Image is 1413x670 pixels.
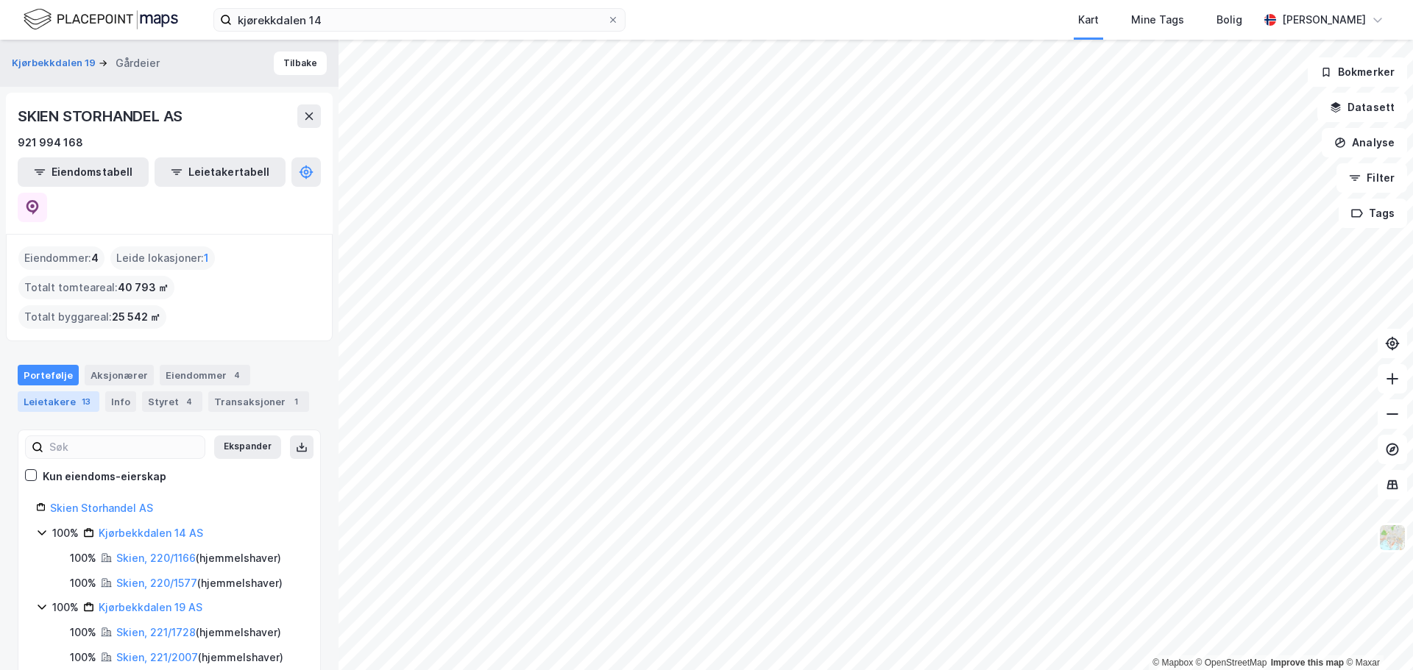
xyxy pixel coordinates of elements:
button: Tilbake [274,51,327,75]
button: Ekspander [214,435,281,459]
button: Eiendomstabell [18,157,149,187]
span: 1 [204,249,209,267]
div: Kun eiendoms-eierskap [43,468,166,485]
a: Mapbox [1152,657,1193,668]
a: Kjørbekkdalen 19 AS [99,601,202,613]
a: Kjørbekkdalen 14 AS [99,527,203,539]
div: 1 [288,394,303,409]
div: ( hjemmelshaver ) [116,549,281,567]
div: ( hjemmelshaver ) [116,624,281,641]
div: [PERSON_NAME] [1282,11,1366,29]
div: 100% [70,649,96,666]
span: 25 542 ㎡ [112,308,160,326]
a: Skien Storhandel AS [50,502,153,514]
img: logo.f888ab2527a4732fd821a326f86c7f29.svg [24,7,178,32]
div: 100% [52,524,79,542]
button: Leietakertabell [155,157,286,187]
div: Styret [142,391,202,412]
a: Skien, 221/2007 [116,651,198,663]
div: ( hjemmelshaver ) [116,574,283,592]
input: Søk [43,436,205,458]
div: 100% [70,549,96,567]
button: Kjørbekkdalen 19 [12,56,99,71]
div: Kart [1078,11,1099,29]
div: Info [105,391,136,412]
div: 921 994 168 [18,134,83,152]
div: Transaksjoner [208,391,309,412]
button: Tags [1339,199,1407,228]
input: Søk på adresse, matrikkel, gårdeiere, leietakere eller personer [232,9,607,31]
a: OpenStreetMap [1196,657,1267,668]
a: Improve this map [1271,657,1344,668]
div: ( hjemmelshaver ) [116,649,283,666]
div: Bolig [1217,11,1242,29]
div: Totalt tomteareal : [18,276,174,299]
span: 4 [91,249,99,267]
div: 100% [70,624,96,641]
div: Portefølje [18,365,79,385]
div: 100% [70,574,96,592]
div: 100% [52,599,79,616]
div: Aksjonærer [85,365,154,385]
div: Mine Tags [1131,11,1184,29]
div: Gårdeier [116,54,160,72]
div: SKIEN STORHANDEL AS [18,104,185,128]
button: Bokmerker [1308,57,1407,87]
button: Filter [1336,163,1407,193]
img: Z [1378,524,1406,552]
div: Leietakere [18,391,99,412]
button: Datasett [1317,93,1407,122]
span: 40 793 ㎡ [118,279,169,296]
a: Skien, 220/1577 [116,577,197,589]
div: 4 [230,368,244,382]
div: 4 [182,394,196,409]
div: Totalt byggareal : [18,305,166,329]
a: Skien, 220/1166 [116,552,196,564]
div: Eiendommer [160,365,250,385]
div: Leide lokasjoner : [110,246,215,270]
button: Analyse [1322,128,1407,157]
div: Eiendommer : [18,246,105,270]
div: Kontrollprogram for chat [1339,599,1413,670]
a: Skien, 221/1728 [116,626,196,638]
iframe: Chat Widget [1339,599,1413,670]
div: 13 [79,394,93,409]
